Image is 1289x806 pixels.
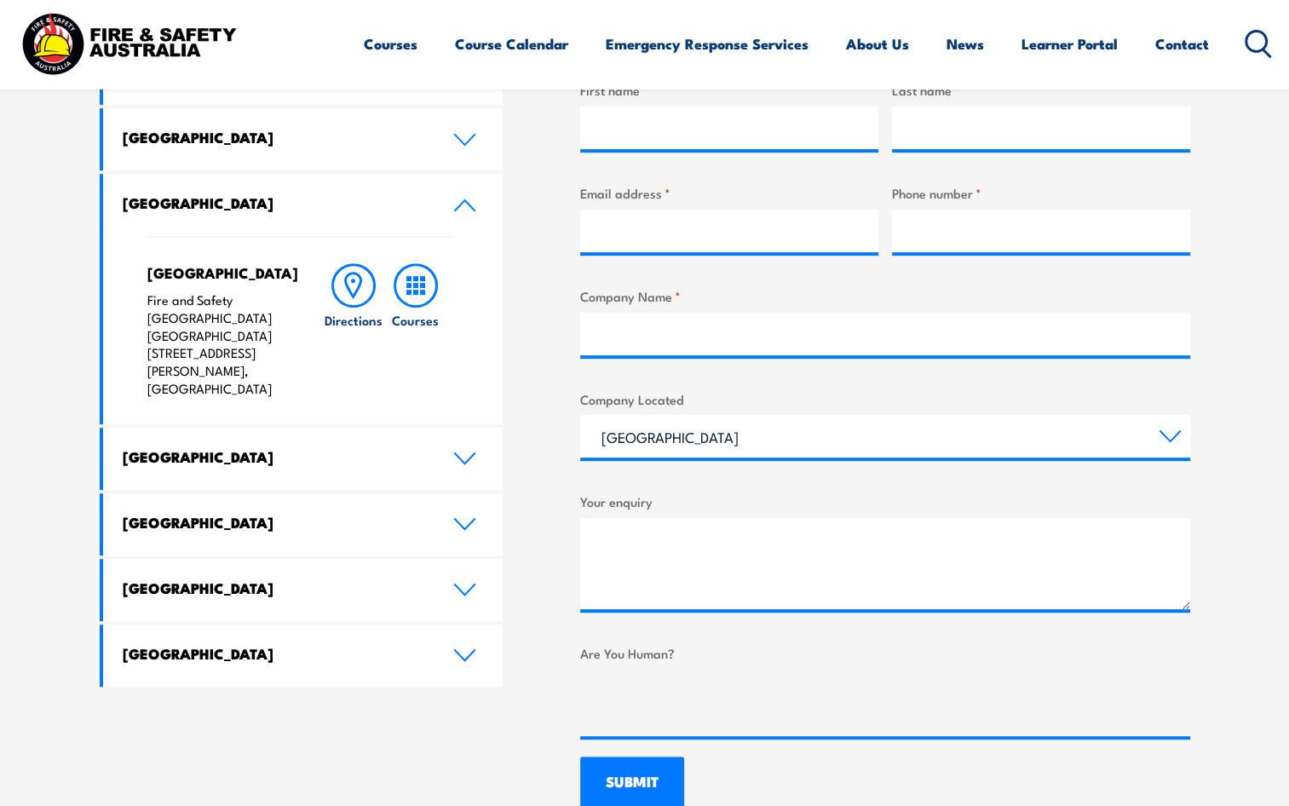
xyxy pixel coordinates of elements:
[392,311,439,329] h6: Courses
[147,263,290,282] h4: [GEOGRAPHIC_DATA]
[892,183,1190,203] label: Phone number
[1021,21,1118,66] a: Learner Portal
[123,128,428,147] h4: [GEOGRAPHIC_DATA]
[846,21,909,66] a: About Us
[385,263,446,398] a: Courses
[103,625,504,687] a: [GEOGRAPHIC_DATA]
[580,183,878,203] label: Email address
[103,108,504,170] a: [GEOGRAPHIC_DATA]
[1155,21,1209,66] a: Contact
[123,193,428,212] h4: [GEOGRAPHIC_DATA]
[147,291,290,398] p: Fire and Safety [GEOGRAPHIC_DATA] [GEOGRAPHIC_DATA] [STREET_ADDRESS][PERSON_NAME], [GEOGRAPHIC_DATA]
[580,80,878,100] label: First name
[580,286,1190,306] label: Company Name
[947,21,984,66] a: News
[455,21,568,66] a: Course Calendar
[103,493,504,556] a: [GEOGRAPHIC_DATA]
[325,311,383,329] h6: Directions
[123,513,428,532] h4: [GEOGRAPHIC_DATA]
[580,670,839,736] iframe: reCAPTCHA
[606,21,809,66] a: Emergency Response Services
[364,21,417,66] a: Courses
[103,559,504,621] a: [GEOGRAPHIC_DATA]
[892,80,1190,100] label: Last name
[323,263,384,398] a: Directions
[103,174,504,236] a: [GEOGRAPHIC_DATA]
[580,643,1190,663] label: Are You Human?
[580,389,1190,409] label: Company Located
[580,492,1190,511] label: Your enquiry
[123,579,428,597] h4: [GEOGRAPHIC_DATA]
[123,644,428,663] h4: [GEOGRAPHIC_DATA]
[103,428,504,490] a: [GEOGRAPHIC_DATA]
[123,447,428,466] h4: [GEOGRAPHIC_DATA]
